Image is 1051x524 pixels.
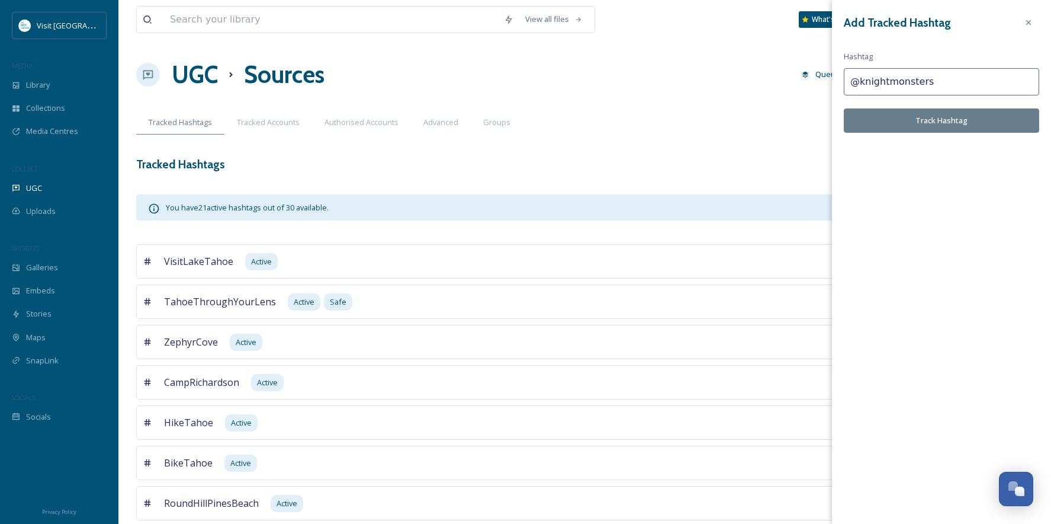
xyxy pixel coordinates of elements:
[26,308,52,319] span: Stories
[26,411,51,423] span: Socials
[294,296,314,308] span: Active
[136,156,225,173] h3: Tracked Hashtags
[799,11,858,28] a: What's New
[26,103,65,114] span: Collections
[164,335,218,349] span: ZephyrCove
[164,496,259,510] span: RoundHillPinesBeach
[26,206,56,217] span: Uploads
[999,472,1033,506] button: Open Chat
[796,63,857,86] a: Queued
[12,244,39,253] span: WIDGETS
[149,117,212,128] span: Tracked Hashtags
[844,108,1039,133] button: Track Hashtag
[26,183,42,194] span: UGC
[483,117,510,128] span: Groups
[423,117,458,128] span: Advanced
[164,7,498,33] input: Search your library
[230,458,251,469] span: Active
[26,126,78,137] span: Media Centres
[244,57,324,92] h1: Sources
[237,117,300,128] span: Tracked Accounts
[844,51,873,62] span: Hashtag
[26,285,55,296] span: Embeds
[172,57,218,92] a: UGC
[277,498,297,509] span: Active
[19,20,31,31] img: download.jpeg
[12,393,36,402] span: SOCIALS
[26,262,58,273] span: Galleries
[324,117,398,128] span: Authorised Accounts
[519,8,589,31] a: View all files
[12,61,33,70] span: MEDIA
[26,332,46,343] span: Maps
[796,63,851,86] button: Queued
[164,456,213,470] span: BikeTahoe
[257,377,278,388] span: Active
[844,14,951,31] h3: Add Tracked Hashtag
[231,417,252,429] span: Active
[330,296,346,308] span: Safe
[164,375,239,389] span: CampRichardson
[164,254,233,269] span: VisitLakeTahoe
[37,20,128,31] span: Visit [GEOGRAPHIC_DATA]
[236,337,256,348] span: Active
[164,416,213,430] span: HikeTahoe
[164,295,276,309] span: TahoeThroughYourLens
[42,508,76,516] span: Privacy Policy
[166,202,329,213] span: You have 21 active hashtags out of 30 available.
[251,256,272,267] span: Active
[844,68,1039,95] input: london
[26,355,59,366] span: SnapLink
[26,79,50,91] span: Library
[12,164,37,173] span: COLLECT
[42,504,76,518] a: Privacy Policy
